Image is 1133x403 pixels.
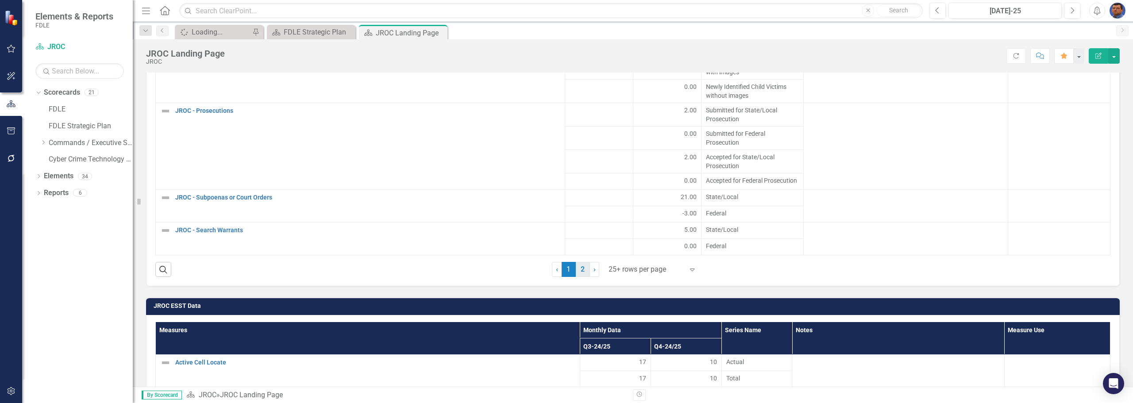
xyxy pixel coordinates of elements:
[175,107,560,114] a: JROC - Prosecutions
[701,150,804,173] td: Double-Click to Edit
[706,192,799,201] span: State/Local
[199,391,216,399] a: JROC
[565,103,633,126] td: Double-Click to Edit
[876,4,921,17] button: Search
[565,238,633,255] td: Double-Click to Edit
[684,176,697,185] span: 0.00
[706,209,799,218] span: Federal
[1008,189,1110,222] td: Double-Click to Edit
[35,63,124,79] input: Search Below...
[192,27,250,38] div: Loading...
[948,3,1062,19] button: [DATE]-25
[565,173,633,189] td: Double-Click to Edit
[706,106,799,123] span: Submitted for State/Local Prosecution
[175,227,560,234] a: JROC - Search Warrants
[684,153,697,161] span: 2.00
[160,106,171,116] img: Not Defined
[160,225,171,236] img: Not Defined
[701,189,804,206] td: Double-Click to Edit
[156,189,565,222] td: Double-Click to Edit Right Click for Context Menu
[701,103,804,126] td: Double-Click to Edit
[633,150,701,173] td: Double-Click to Edit
[706,225,799,234] span: State/Local
[889,7,908,14] span: Search
[682,209,697,218] span: -3.00
[706,82,799,100] span: Newly Identified Child Victims without images
[684,225,697,234] span: 5.00
[49,121,133,131] a: FDLE Strategic Plan
[706,176,799,185] span: Accepted for Federal Prosecution
[710,374,717,383] span: 10
[35,42,124,52] a: JROC
[633,238,701,255] td: Double-Click to Edit
[565,206,633,222] td: Double-Click to Edit
[1004,354,1110,387] td: Double-Click to Edit
[565,79,633,103] td: Double-Click to Edit
[177,27,250,38] a: Loading...
[803,189,1008,222] td: Double-Click to Edit
[633,189,701,206] td: Double-Click to Edit
[160,357,171,368] img: Not Defined
[726,374,788,383] span: Total
[186,390,626,400] div: »
[220,391,283,399] div: JROC Landing Page
[85,89,99,96] div: 21
[1008,103,1110,189] td: Double-Click to Edit
[269,27,353,38] a: FDLE Strategic Plan
[701,238,804,255] td: Double-Click to Edit
[633,173,701,189] td: Double-Click to Edit
[160,192,171,203] img: Not Defined
[706,153,799,170] span: Accepted for State/Local Prosecution
[684,129,697,138] span: 0.00
[803,222,1008,255] td: Double-Click to Edit
[49,138,133,148] a: Commands / Executive Support Branch
[44,88,80,98] a: Scorecards
[146,49,225,58] div: JROC Landing Page
[726,357,788,366] span: Actual
[576,262,590,277] a: 2
[565,222,633,238] td: Double-Click to Edit
[1110,3,1125,19] img: Victor Bolena
[44,171,73,181] a: Elements
[156,103,565,189] td: Double-Click to Edit Right Click for Context Menu
[73,189,87,197] div: 6
[721,354,792,371] td: Double-Click to Edit
[284,27,353,38] div: FDLE Strategic Plan
[701,173,804,189] td: Double-Click to Edit
[639,357,646,366] span: 17
[684,242,697,250] span: 0.00
[633,103,701,126] td: Double-Click to Edit
[633,206,701,222] td: Double-Click to Edit
[639,374,646,383] span: 17
[710,357,717,366] span: 10
[146,58,225,65] div: JROC
[580,354,651,371] td: Double-Click to Edit
[593,265,596,273] span: ›
[701,126,804,150] td: Double-Click to Edit
[565,126,633,150] td: Double-Click to Edit
[701,79,804,103] td: Double-Click to Edit
[142,391,182,399] span: By Scorecard
[792,354,1004,387] td: Double-Click to Edit
[175,359,575,366] a: Active Cell Locate
[633,222,701,238] td: Double-Click to Edit
[803,103,1008,189] td: Double-Click to Edit
[1103,373,1124,394] div: Open Intercom Messenger
[154,303,1115,309] h3: JROC ESST Data
[49,154,133,165] a: Cyber Crime Technology & Telecommunications
[4,10,20,26] img: ClearPoint Strategy
[706,129,799,147] span: Submitted for Federal Prosecution
[175,194,560,201] a: JROC - Subpoenas or Court Orders
[681,192,697,201] span: 21.00
[684,82,697,91] span: 0.00
[565,189,633,206] td: Double-Click to Edit
[633,126,701,150] td: Double-Click to Edit
[156,354,580,387] td: Double-Click to Edit Right Click for Context Menu
[179,3,923,19] input: Search ClearPoint...
[701,222,804,238] td: Double-Click to Edit
[78,173,92,180] div: 34
[684,106,697,115] span: 2.00
[1008,222,1110,255] td: Double-Click to Edit
[633,79,701,103] td: Double-Click to Edit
